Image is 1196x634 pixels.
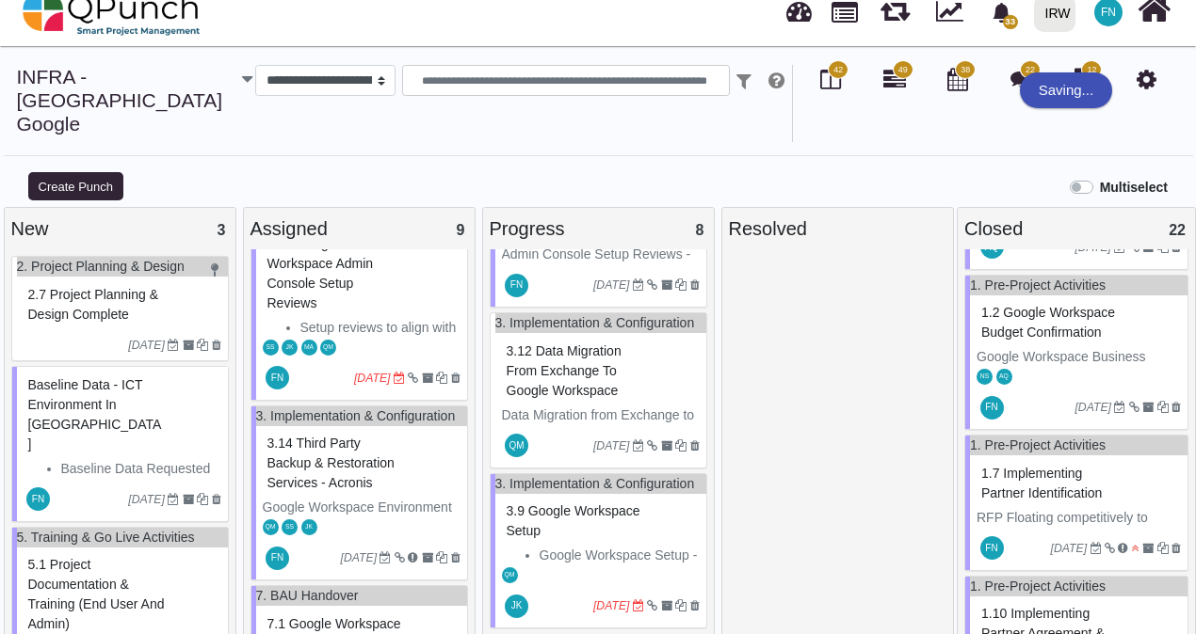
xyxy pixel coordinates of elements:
[977,347,1181,387] p: Google Workspace Business Standard Budget: -
[28,287,159,322] span: #82860
[266,524,276,531] span: QM
[1105,543,1115,554] i: Dependant Task
[820,68,841,90] i: Board
[263,519,279,535] span: Qasim Munir
[495,476,695,491] a: 3. Implementation & Configuration
[675,440,687,452] i: Clone
[661,440,672,452] i: Archive
[883,75,906,90] a: 49
[1114,402,1125,413] i: Due Date
[977,369,993,385] span: Nadeem Sheikh
[647,279,657,291] i: Dependant Task
[1169,222,1186,238] span: 22
[263,340,279,356] span: Samuel Serugo
[451,552,461,563] i: Delete
[633,440,644,452] i: Due Date
[304,344,314,351] span: MA
[999,373,1009,380] span: AQ
[505,572,515,579] span: QM
[168,340,179,351] i: Due Date
[833,64,843,77] span: 42
[540,546,700,585] li: Google Workspace Setup - Critical Features - PawaIT
[301,519,317,535] span: Japheth Karumwa
[1172,543,1181,554] i: Delete
[256,588,359,603] a: 7. BAU Handover
[271,373,283,383] span: FN
[996,369,1012,385] span: Aamar Qayum
[380,552,391,563] i: Due Date
[675,279,687,291] i: Clone
[1003,15,1018,29] span: 33
[28,377,162,452] span: #80768
[507,503,640,538] span: #81675
[212,340,221,351] i: Delete
[1101,7,1116,18] span: FN
[980,373,989,380] span: NS
[502,567,518,583] span: Qasim Munir
[28,172,123,200] button: Create Punch
[218,222,226,238] span: 3
[394,372,405,384] i: Due Date
[422,372,433,384] i: Archive
[267,236,374,310] span: #81676
[690,279,700,291] i: Delete
[505,274,528,297] span: Francis Ndichu
[212,494,221,505] i: Delete
[696,222,704,238] span: 8
[961,64,970,77] span: 38
[300,318,461,357] li: Setup reviews to align with the IRW Standards
[505,434,528,457] span: Qasim Munir
[436,552,447,563] i: Clone
[490,214,707,243] div: Progress
[1100,180,1168,195] b: Multiselect
[28,557,165,631] span: #80766
[647,440,657,452] i: Dependant Task
[61,459,221,479] li: Baseline Data Requested
[970,277,1106,293] a: 1. Pre-Project Activities
[495,315,695,330] a: 3. Implementation & Configuration
[883,68,906,90] i: Gantt
[1075,241,1111,254] i: [DATE]
[183,494,194,505] i: Archive
[183,340,194,351] i: Archive
[729,214,946,243] div: Resolved
[1010,68,1033,90] i: Punch Discussion
[436,372,447,384] i: Clone
[1172,402,1181,413] i: Delete
[408,552,418,563] i: Risk
[128,493,165,506] i: [DATE]
[1075,401,1111,414] i: [DATE]
[690,440,700,452] i: Delete
[11,214,229,243] div: New
[1157,543,1169,554] i: Clone
[451,372,461,384] i: Delete
[26,487,50,511] span: Francis Ndichu
[985,403,997,412] span: FN
[267,436,395,490] span: #80767
[266,344,274,351] span: SS
[1142,402,1154,413] i: Archive
[211,263,218,277] i: Milestone
[266,547,289,570] span: Francis Ndichu
[1091,543,1102,554] i: Due Date
[197,494,208,505] i: Clone
[947,68,968,90] i: Calendar
[1157,402,1169,413] i: Clone
[898,64,908,77] span: 49
[323,344,333,351] span: QM
[661,600,672,611] i: Archive
[422,552,433,563] i: Archive
[251,214,468,243] div: Assigned
[1051,542,1088,555] i: [DATE]
[395,552,405,563] i: Dependant Task
[647,600,657,611] i: Dependant Task
[505,594,528,618] span: Japheth Karumwa
[266,366,289,389] span: Francis Ndichu
[510,280,523,290] span: FN
[354,372,391,385] i: [DATE]
[964,214,1188,243] div: Closed
[457,222,465,238] span: 9
[1020,72,1112,108] div: Saving...
[168,494,179,505] i: Due Date
[282,340,298,356] span: Japheth Karumwa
